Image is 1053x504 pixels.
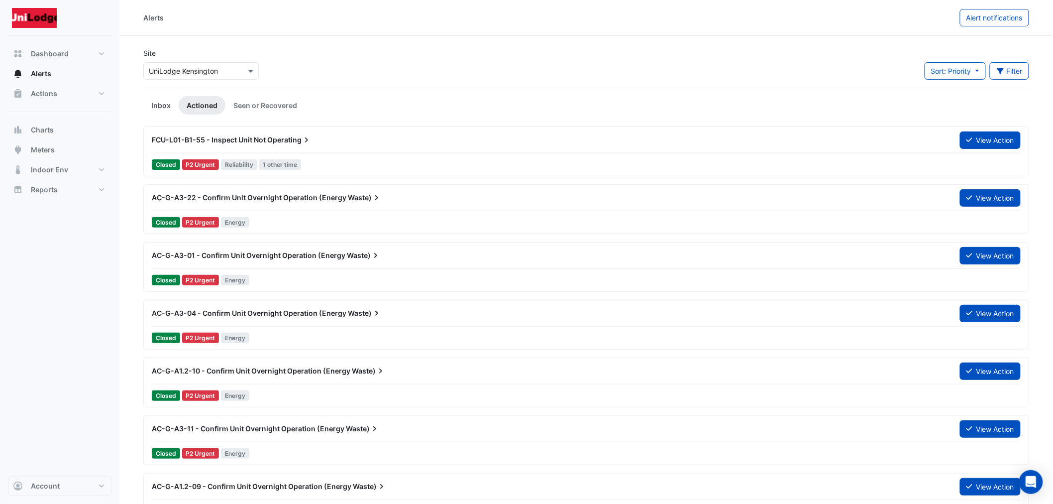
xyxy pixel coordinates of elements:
span: Energy [221,390,249,401]
a: Actioned [179,96,225,115]
span: Energy [221,448,249,459]
button: View Action [960,305,1021,322]
span: Dashboard [31,49,69,59]
span: Waste) [348,193,382,203]
button: Filter [990,62,1030,80]
span: Closed [152,390,180,401]
div: P2 Urgent [182,333,219,343]
button: Meters [8,140,111,160]
span: AC-G-A3-01 - Confirm Unit Overnight Operation (Energy [152,251,345,259]
button: Indoor Env [8,160,111,180]
button: Sort: Priority [925,62,986,80]
button: View Action [960,247,1021,264]
app-icon: Alerts [13,69,23,79]
span: Closed [152,217,180,228]
label: Site [143,48,156,58]
span: AC-G-A3-04 - Confirm Unit Overnight Operation (Energy [152,309,346,317]
span: Waste) [352,366,386,376]
span: Reports [31,185,58,195]
app-icon: Charts [13,125,23,135]
span: Closed [152,159,180,170]
span: Energy [221,333,249,343]
span: Waste) [353,482,387,492]
div: P2 Urgent [182,390,219,401]
button: Reports [8,180,111,200]
span: Indoor Env [31,165,68,175]
div: P2 Urgent [182,448,219,459]
div: P2 Urgent [182,275,219,285]
div: Open Intercom Messenger [1019,470,1043,494]
span: Alerts [31,69,51,79]
span: Closed [152,448,180,459]
button: Account [8,476,111,496]
span: Sort: Priority [931,67,971,75]
button: View Action [960,189,1021,207]
span: Reliability [221,159,257,170]
app-icon: Indoor Env [13,165,23,175]
span: Closed [152,275,180,285]
button: View Action [960,478,1021,496]
span: Energy [221,275,249,285]
span: AC-G-A3-22 - Confirm Unit Overnight Operation (Energy [152,193,346,202]
span: Closed [152,333,180,343]
span: AC-G-A3-11 - Confirm Unit Overnight Operation (Energy [152,424,344,433]
div: P2 Urgent [182,159,219,170]
span: Actions [31,89,57,99]
img: Company Logo [12,8,57,28]
span: 1 other time [259,159,302,170]
button: Alerts [8,64,111,84]
button: View Action [960,363,1021,380]
span: FCU-L01-B1-55 - Inspect Unit Not [152,135,266,144]
app-icon: Actions [13,89,23,99]
span: AC-G-A1.2-09 - Confirm Unit Overnight Operation (Energy [152,482,351,491]
span: Alert notifications [966,13,1023,22]
button: Actions [8,84,111,104]
button: Alert notifications [960,9,1029,26]
span: Charts [31,125,54,135]
span: Waste) [348,308,382,318]
button: Charts [8,120,111,140]
span: Waste) [346,424,380,434]
span: AC-G-A1.2-10 - Confirm Unit Overnight Operation (Energy [152,367,350,375]
div: Alerts [143,12,164,23]
span: Account [31,481,60,491]
button: Dashboard [8,44,111,64]
span: Waste) [347,251,381,260]
app-icon: Meters [13,145,23,155]
div: P2 Urgent [182,217,219,228]
a: Inbox [143,96,179,115]
span: Energy [221,217,249,228]
a: Seen or Recovered [225,96,305,115]
app-icon: Reports [13,185,23,195]
span: Meters [31,145,55,155]
button: View Action [960,131,1021,149]
button: View Action [960,420,1021,438]
app-icon: Dashboard [13,49,23,59]
span: Operating [267,135,312,145]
